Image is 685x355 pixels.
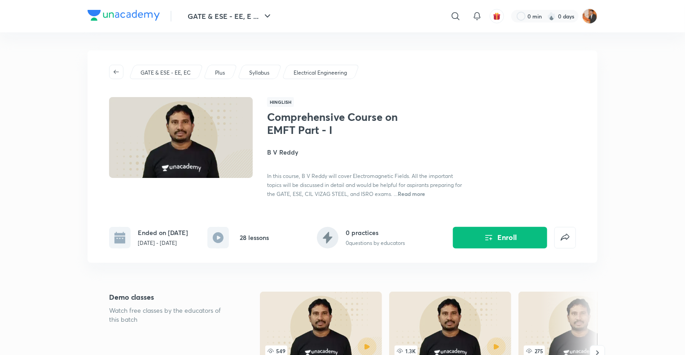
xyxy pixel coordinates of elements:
[267,147,468,157] h4: B V Reddy
[139,69,193,77] a: GATE & ESE - EE, EC
[294,69,347,77] p: Electrical Engineering
[267,111,414,137] h1: Comprehensive Course on EMFT Part - I
[493,12,501,20] img: avatar
[490,9,504,23] button: avatar
[249,69,269,77] p: Syllabus
[240,233,269,242] h6: 28 lessons
[248,69,271,77] a: Syllabus
[88,10,160,21] img: Company Logo
[547,12,556,21] img: streak
[346,239,405,247] p: 0 questions by educators
[182,7,278,25] button: GATE & ESE - EE, E ...
[109,292,231,302] h5: Demo classes
[214,69,227,77] a: Plus
[267,97,294,107] span: Hinglish
[138,239,188,247] p: [DATE] - [DATE]
[453,227,547,248] button: Enroll
[346,228,405,237] h6: 0 practices
[292,69,349,77] a: Electrical Engineering
[109,306,231,324] p: Watch free classes by the educators of this batch
[108,96,254,179] img: Thumbnail
[398,190,425,197] span: Read more
[141,69,191,77] p: GATE & ESE - EE, EC
[267,173,462,197] span: In this course, B V Reddy will cover Electromagnetic Fields. All the important topics will be dis...
[554,227,576,248] button: false
[582,9,597,24] img: Ayush sagitra
[88,10,160,23] a: Company Logo
[138,228,188,237] h6: Ended on [DATE]
[215,69,225,77] p: Plus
